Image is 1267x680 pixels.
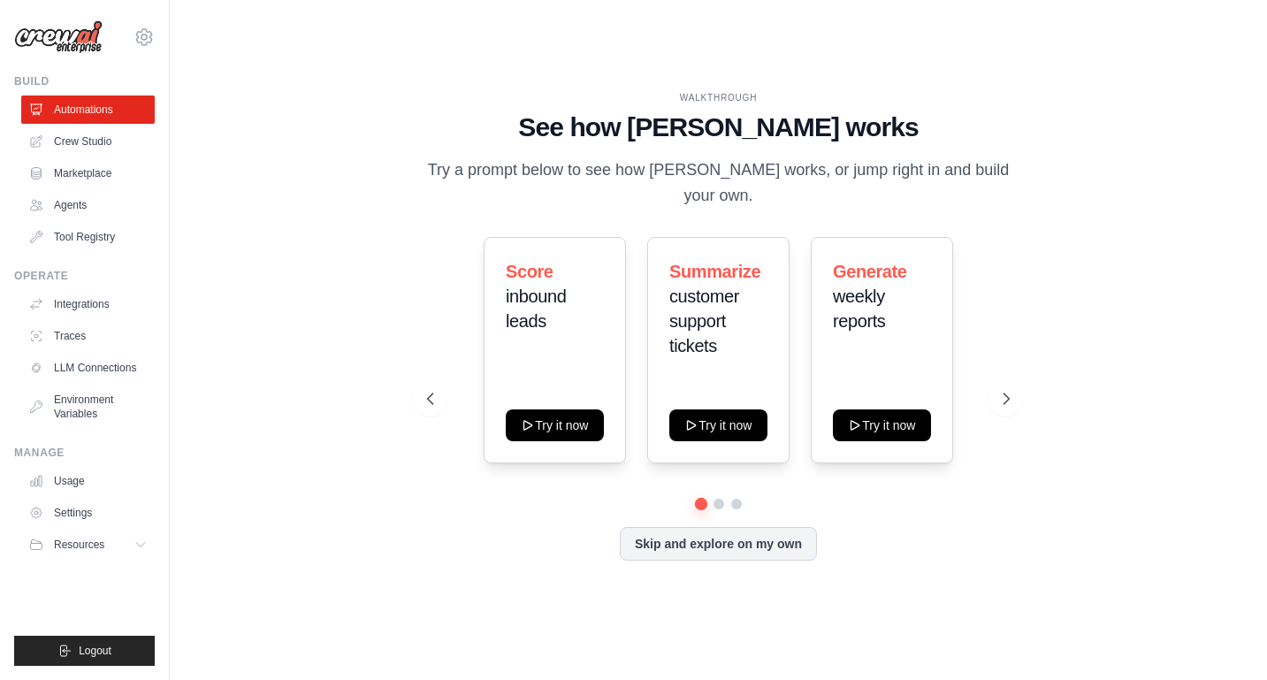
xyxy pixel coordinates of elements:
[21,127,155,156] a: Crew Studio
[506,409,604,441] button: Try it now
[669,409,767,441] button: Try it now
[833,409,931,441] button: Try it now
[427,91,1009,104] div: WALKTHROUGH
[21,290,155,318] a: Integrations
[14,74,155,88] div: Build
[14,20,103,54] img: Logo
[21,322,155,350] a: Traces
[427,157,1009,210] p: Try a prompt below to see how [PERSON_NAME] works, or jump right in and build your own.
[21,386,155,428] a: Environment Variables
[21,499,155,527] a: Settings
[21,191,155,219] a: Agents
[21,223,155,251] a: Tool Registry
[1179,595,1267,680] iframe: Chat Widget
[669,262,760,281] span: Summarize
[21,467,155,495] a: Usage
[14,636,155,666] button: Logout
[21,531,155,559] button: Resources
[427,111,1009,143] h1: See how [PERSON_NAME] works
[833,262,907,281] span: Generate
[14,446,155,460] div: Manage
[833,287,885,331] span: weekly reports
[506,287,566,331] span: inbound leads
[506,262,553,281] span: Score
[54,538,104,552] span: Resources
[620,527,817,561] button: Skip and explore on my own
[14,269,155,283] div: Operate
[79,644,111,658] span: Logout
[21,159,155,187] a: Marketplace
[21,354,155,382] a: LLM Connections
[21,96,155,124] a: Automations
[669,287,739,355] span: customer support tickets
